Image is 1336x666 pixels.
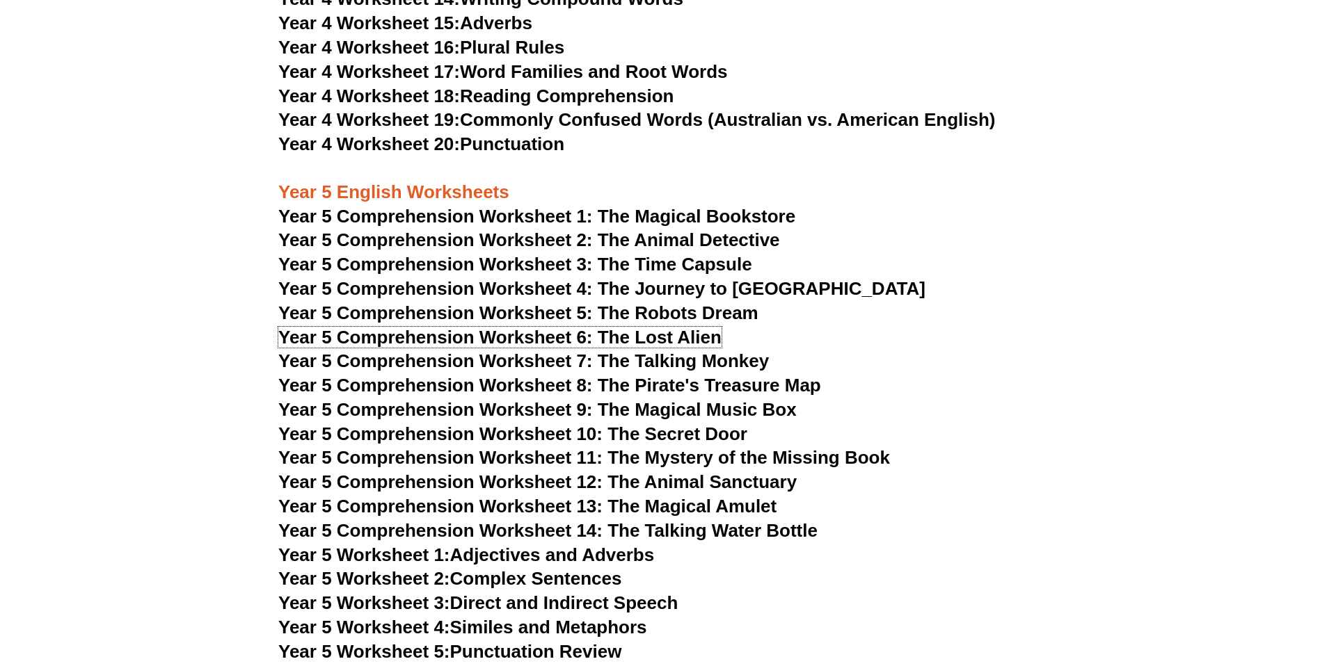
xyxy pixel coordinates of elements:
[278,61,460,82] span: Year 4 Worksheet 17:
[278,471,797,492] a: Year 5 Comprehension Worksheet 12: The Animal Sanctuary
[278,206,795,227] a: Year 5 Comprehension Worksheet 1: The Magical Bookstore
[278,109,996,130] a: Year 4 Worksheet 19:Commonly Confused Words (Australian vs. American English)
[278,37,460,58] span: Year 4 Worksheet 16:
[278,544,654,565] a: Year 5 Worksheet 1:Adjectives and Adverbs
[278,61,727,82] a: Year 4 Worksheet 17:Word Families and Root Words
[278,302,758,323] a: Year 5 Comprehension Worksheet 5: The Robots Dream
[278,520,818,541] a: Year 5 Comprehension Worksheet 14: The Talking Water Bottle
[278,641,621,662] a: Year 5 Worksheet 5:Punctuation Review
[278,641,450,662] span: Year 5 Worksheet 5:
[278,592,450,613] span: Year 5 Worksheet 3:
[278,278,925,299] a: Year 5 Comprehension Worksheet 4: The Journey to [GEOGRAPHIC_DATA]
[278,350,769,371] a: Year 5 Comprehension Worksheet 7: The Talking Monkey
[278,423,747,444] a: Year 5 Comprehension Worksheet 10: The Secret Door
[278,617,450,637] span: Year 5 Worksheet 4:
[278,496,777,517] a: Year 5 Comprehension Worksheet 13: The Magical Amulet
[278,13,460,33] span: Year 4 Worksheet 15:
[278,327,722,348] a: Year 5 Comprehension Worksheet 6: The Lost Alien
[278,399,797,420] a: Year 5 Comprehension Worksheet 9: The Magical Music Box
[278,592,678,613] a: Year 5 Worksheet 3:Direct and Indirect Speech
[278,86,460,106] span: Year 4 Worksheet 18:
[278,544,450,565] span: Year 5 Worksheet 1:
[278,254,752,275] a: Year 5 Comprehension Worksheet 3: The Time Capsule
[1097,509,1336,666] iframe: Chat Widget
[278,13,532,33] a: Year 4 Worksheet 15:Adverbs
[278,375,821,396] a: Year 5 Comprehension Worksheet 8: The Pirate's Treasure Map
[278,617,647,637] a: Year 5 Worksheet 4:Similes and Metaphors
[278,157,1058,204] h3: Year 5 English Worksheets
[278,447,890,468] a: Year 5 Comprehension Worksheet 11: The Mystery of the Missing Book
[278,568,450,589] span: Year 5 Worksheet 2:
[278,229,780,250] a: Year 5 Comprehension Worksheet 2: The Animal Detective
[278,109,460,130] span: Year 4 Worksheet 19:
[278,86,674,106] a: Year 4 Worksheet 18:Reading Comprehension
[278,133,460,154] span: Year 4 Worksheet 20:
[278,133,564,154] a: Year 4 Worksheet 20:Punctuation
[278,568,621,589] a: Year 5 Worksheet 2:Complex Sentences
[278,37,564,58] a: Year 4 Worksheet 16:Plural Rules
